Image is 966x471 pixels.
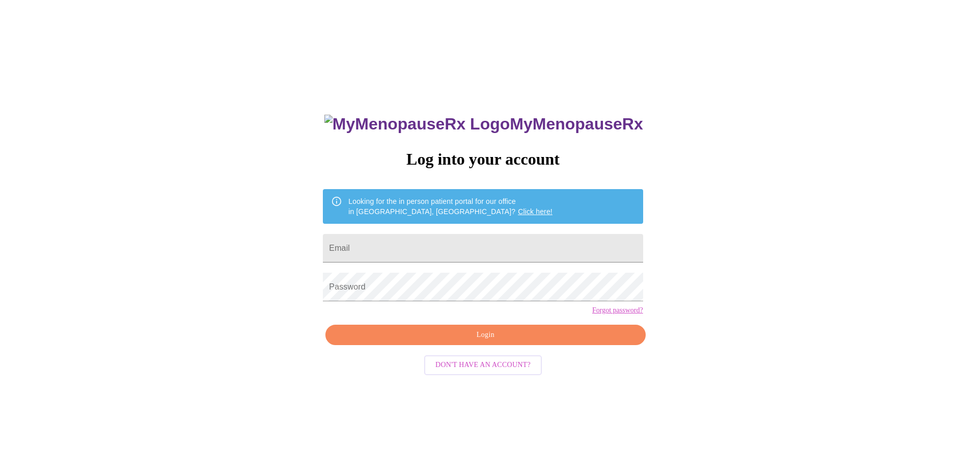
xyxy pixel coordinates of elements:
h3: Log into your account [323,150,643,169]
a: Click here! [518,207,553,216]
h3: MyMenopauseRx [324,115,643,134]
span: Login [337,329,633,342]
a: Forgot password? [592,306,643,315]
a: Don't have an account? [422,360,544,369]
button: Don't have an account? [424,355,542,375]
div: Looking for the in person patient portal for our office in [GEOGRAPHIC_DATA], [GEOGRAPHIC_DATA]? [348,192,553,221]
img: MyMenopauseRx Logo [324,115,510,134]
span: Don't have an account? [435,359,531,372]
button: Login [325,325,645,346]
